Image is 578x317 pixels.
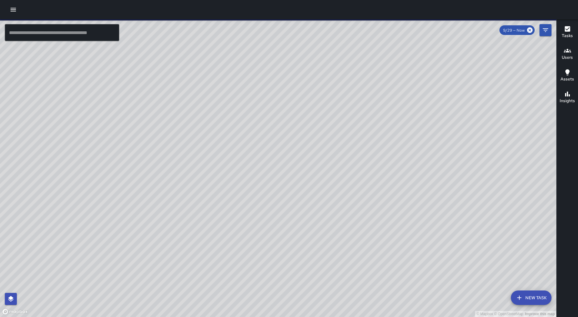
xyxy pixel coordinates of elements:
[562,54,573,61] h6: Users
[499,25,535,35] div: 9/29 — Now
[557,65,578,87] button: Assets
[539,24,552,36] button: Filters
[561,76,574,83] h6: Assets
[557,22,578,43] button: Tasks
[511,290,552,305] button: New Task
[557,87,578,108] button: Insights
[560,98,575,104] h6: Insights
[562,33,573,39] h6: Tasks
[499,28,528,33] span: 9/29 — Now
[557,43,578,65] button: Users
